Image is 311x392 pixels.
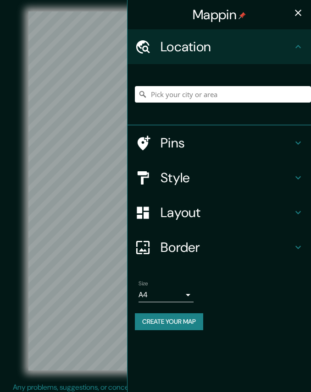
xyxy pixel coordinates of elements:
img: pin-icon.png [239,12,246,19]
h4: Border [161,239,293,256]
label: Size [139,280,148,288]
iframe: Help widget launcher [229,356,301,382]
div: Layout [128,195,311,230]
canvas: Map [28,11,283,370]
h4: Pins [161,135,293,151]
h4: Style [161,169,293,186]
h4: Layout [161,204,293,221]
h4: Mappin [193,6,246,23]
div: Pins [128,125,311,160]
h4: Location [161,38,293,55]
div: Border [128,230,311,265]
div: A4 [139,288,194,302]
input: Pick your city or area [135,86,311,103]
button: Create your map [135,313,203,330]
div: Location [128,29,311,64]
div: Style [128,160,311,195]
